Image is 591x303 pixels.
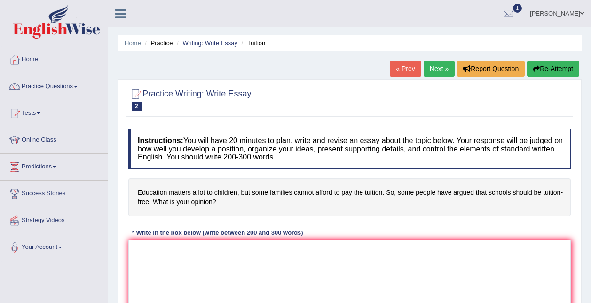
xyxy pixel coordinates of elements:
h4: You will have 20 minutes to plan, write and revise an essay about the topic below. Your response ... [128,129,571,169]
a: Tests [0,100,108,124]
h2: Practice Writing: Write Essay [128,87,251,111]
a: Strategy Videos [0,207,108,231]
b: Instructions: [138,136,183,144]
span: 1 [513,4,522,13]
a: « Prev [390,61,421,77]
a: Success Stories [0,181,108,204]
span: 2 [132,102,142,111]
a: Your Account [0,234,108,258]
a: Home [125,40,141,47]
a: Practice Questions [0,73,108,97]
div: * Write in the box below (write between 200 and 300 words) [128,228,307,237]
a: Online Class [0,127,108,151]
li: Practice [142,39,173,48]
a: Writing: Write Essay [182,40,237,47]
a: Next » [424,61,455,77]
button: Report Question [457,61,525,77]
button: Re-Attempt [527,61,579,77]
a: Home [0,47,108,70]
li: Tuition [239,39,266,48]
h4: Education matters a lot to children, but some families cannot afford to pay the tuition. So, some... [128,178,571,216]
a: Predictions [0,154,108,177]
